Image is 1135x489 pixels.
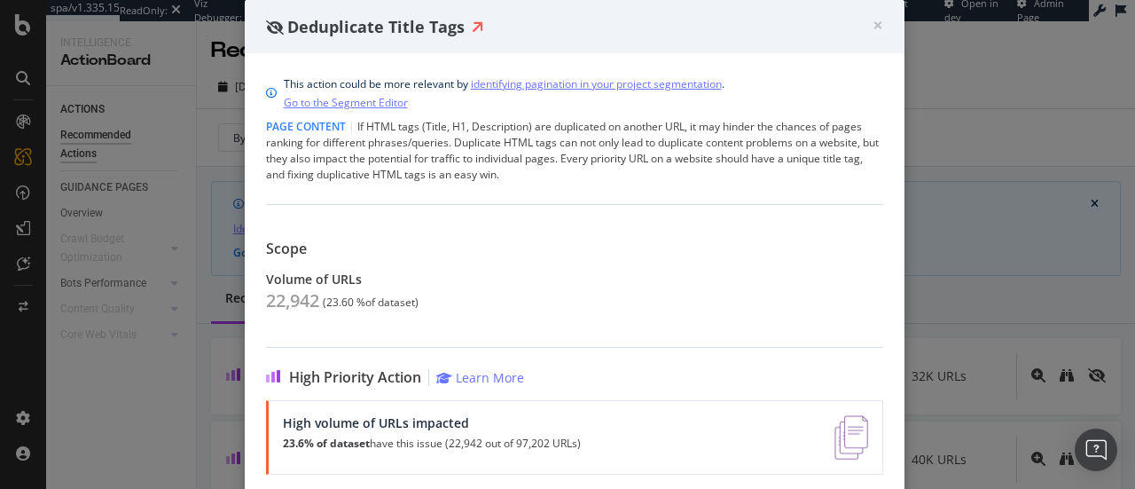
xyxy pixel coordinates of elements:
span: × [873,12,883,37]
strong: 23.6% of dataset [283,436,370,451]
img: e5DMFwAAAABJRU5ErkJggg== [834,415,867,460]
div: info banner [266,75,883,112]
a: identifying pagination in your project segmentation [471,75,722,93]
div: 22,942 [266,290,319,312]
span: Deduplicate Title Tags [287,16,465,37]
div: Open Intercom Messenger [1075,429,1117,471]
span: | [348,119,355,134]
span: High Priority Action [289,369,421,386]
div: If HTML tags (Title, H1, Description) are duplicated on another URL, it may hinder the chances of... [266,119,883,183]
a: Learn More [436,369,524,386]
span: Page Content [266,119,346,134]
div: Scope [266,241,883,257]
div: Volume of URLs [266,272,883,287]
p: have this issue (22,942 out of 97,202 URLs) [283,438,581,450]
div: This action could be more relevant by . [284,75,724,112]
div: ( 23.60 % of dataset ) [323,296,419,309]
div: Learn More [456,369,524,386]
div: eye-slash [266,20,284,35]
div: High volume of URLs impacted [283,415,581,430]
a: Go to the Segment Editor [284,93,408,112]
